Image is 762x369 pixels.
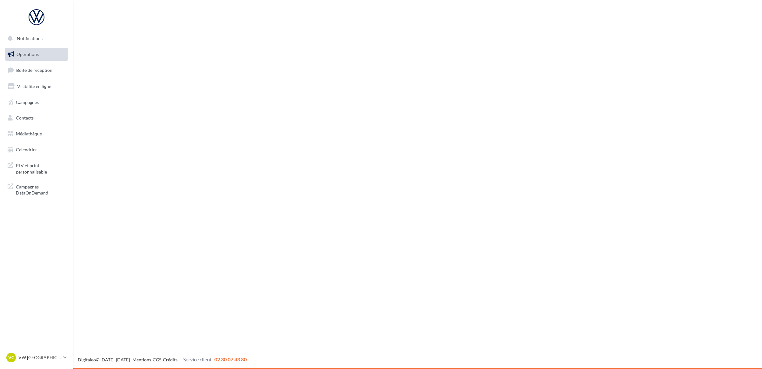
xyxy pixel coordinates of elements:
[4,180,69,199] a: Campagnes DataOnDemand
[16,147,37,152] span: Calendrier
[8,354,14,361] span: VC
[4,159,69,177] a: PLV et print personnalisable
[4,111,69,125] a: Contacts
[214,356,247,362] span: 02 30 07 43 80
[16,99,39,105] span: Campagnes
[17,36,43,41] span: Notifications
[153,357,161,362] a: CGS
[4,96,69,109] a: Campagnes
[4,143,69,156] a: Calendrier
[4,127,69,140] a: Médiathèque
[5,352,68,364] a: VC VW [GEOGRAPHIC_DATA]
[17,84,51,89] span: Visibilité en ligne
[4,32,67,45] button: Notifications
[16,67,52,73] span: Boîte de réception
[16,131,42,136] span: Médiathèque
[163,357,177,362] a: Crédits
[4,80,69,93] a: Visibilité en ligne
[78,357,247,362] span: © [DATE]-[DATE] - - -
[4,63,69,77] a: Boîte de réception
[132,357,151,362] a: Mentions
[78,357,96,362] a: Digitaleo
[16,161,65,175] span: PLV et print personnalisable
[18,354,61,361] p: VW [GEOGRAPHIC_DATA]
[16,182,65,196] span: Campagnes DataOnDemand
[16,115,34,120] span: Contacts
[4,48,69,61] a: Opérations
[183,356,212,362] span: Service client
[17,51,39,57] span: Opérations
